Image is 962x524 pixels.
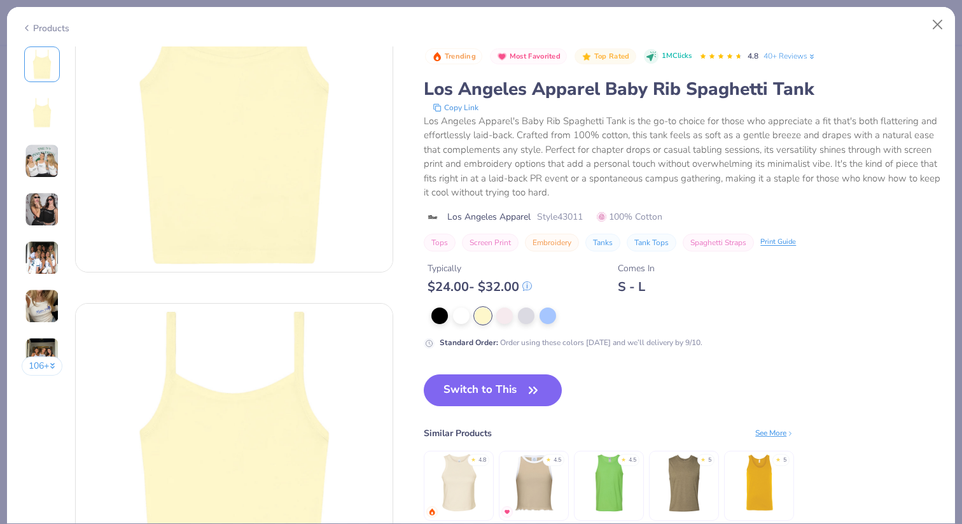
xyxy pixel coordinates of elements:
[497,52,507,62] img: Most Favorited sort
[432,52,442,62] img: Trending sort
[701,456,706,461] div: ★
[424,374,562,406] button: Switch to This
[575,48,636,65] button: Badge Button
[525,234,579,251] button: Embroidery
[22,22,69,35] div: Products
[585,234,620,251] button: Tanks
[503,508,511,516] img: MostFav.gif
[579,453,639,513] img: Gildan Adult Heavy Cotton 5.3 Oz. Tank
[618,262,655,275] div: Comes In
[428,262,532,275] div: Typically
[783,456,786,465] div: 5
[445,53,476,60] span: Trending
[776,456,781,461] div: ★
[629,456,636,465] div: 4.5
[662,51,692,62] span: 1M Clicks
[424,212,441,222] img: brand logo
[440,337,498,348] strong: Standard Order :
[462,234,519,251] button: Screen Print
[618,279,655,295] div: S - L
[582,52,592,62] img: Top Rated sort
[760,237,796,248] div: Print Guide
[926,13,950,37] button: Close
[428,508,436,516] img: trending.gif
[627,234,676,251] button: Tank Tops
[27,97,57,128] img: Back
[25,241,59,275] img: User generated content
[478,456,486,465] div: 4.8
[546,456,551,461] div: ★
[621,456,626,461] div: ★
[554,456,561,465] div: 4.5
[440,337,702,348] div: Order using these colors [DATE] and we’ll delivery by 9/10.
[424,77,940,101] div: Los Angeles Apparel Baby Rib Spaghetti Tank
[425,48,482,65] button: Badge Button
[429,101,482,114] button: copy to clipboard
[429,453,489,513] img: Bella + Canvas Ladies' Micro Ribbed Racerback Tank
[654,453,715,513] img: Bella + Canvas Jersey Muscle Tank
[763,50,816,62] a: 40+ Reviews
[537,210,583,223] span: Style 43011
[504,453,564,513] img: Fresh Prints Sasha Crop Top
[683,234,754,251] button: Spaghetti Straps
[748,51,758,61] span: 4.8
[447,210,531,223] span: Los Angeles Apparel
[22,357,63,376] button: 106+
[594,53,630,60] span: Top Rated
[424,427,492,440] div: Similar Products
[25,289,59,323] img: User generated content
[27,49,57,80] img: Front
[428,279,532,295] div: $ 24.00 - $ 32.00
[424,114,940,200] div: Los Angeles Apparel's Baby Rib Spaghetti Tank is the go-to choice for those who appreciate a fit ...
[597,210,662,223] span: 100% Cotton
[25,192,59,227] img: User generated content
[424,234,456,251] button: Tops
[490,48,567,65] button: Badge Button
[510,53,561,60] span: Most Favorited
[25,144,59,178] img: User generated content
[708,456,711,465] div: 5
[25,337,59,372] img: User generated content
[699,46,742,67] div: 4.8 Stars
[755,427,794,439] div: See More
[471,456,476,461] div: ★
[729,453,790,513] img: Bella + Canvas Unisex Jersey Tank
